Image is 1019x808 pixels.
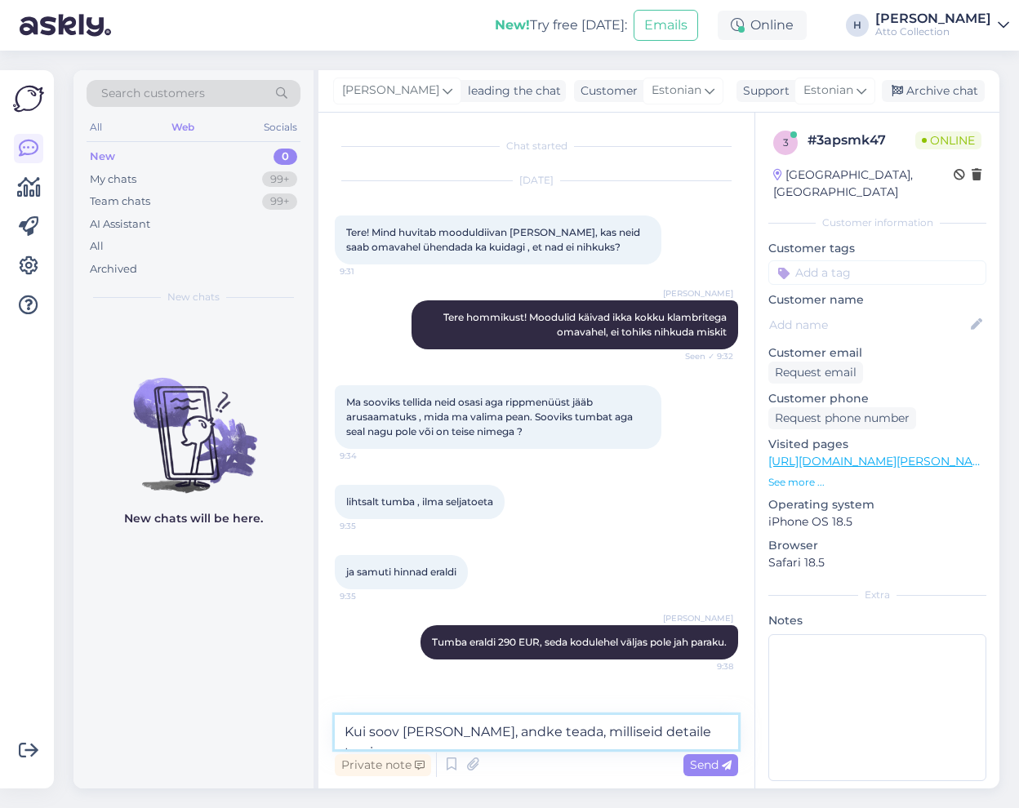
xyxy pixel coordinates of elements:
span: 3 [783,136,789,149]
p: Safari 18.5 [768,554,986,571]
span: Tere! Mind huvitab mooduldiivan [PERSON_NAME], kas neid saab omavahel ühendada ka kuidagi , et na... [346,226,643,253]
div: My chats [90,171,136,188]
span: 9:35 [340,520,401,532]
div: Archive chat [882,80,985,102]
p: Customer tags [768,240,986,257]
span: Ma sooviks tellida neid osasi aga rippmenüüst jääb arusaamatuks , mida ma valima pean. Sooviks tu... [346,396,635,437]
input: Add a tag [768,260,986,285]
div: AI Assistant [90,216,150,233]
span: Online [915,131,981,149]
span: 9:38 [672,660,733,673]
div: [GEOGRAPHIC_DATA], [GEOGRAPHIC_DATA] [773,166,954,201]
span: Estonian [803,82,853,100]
div: # 3apsmk47 [808,131,915,150]
span: [PERSON_NAME] [663,612,733,624]
p: Browser [768,537,986,554]
div: Socials [260,117,300,138]
div: Request email [768,362,863,384]
div: All [87,117,105,138]
p: See more ... [768,475,986,490]
p: iPhone OS 18.5 [768,513,986,531]
span: Search customers [101,85,205,102]
p: Customer email [768,344,986,362]
button: Emails [634,10,698,41]
div: Chat started [335,139,738,153]
span: New chats [167,290,220,304]
div: Atto Collection [875,25,991,38]
div: Private note [335,754,431,776]
p: Customer name [768,291,986,309]
p: Notes [768,612,986,629]
textarea: Kui soov [PERSON_NAME], andke teada, milliseid detaile tarv [335,715,738,749]
div: [DATE] [335,173,738,188]
span: Send [690,757,732,772]
div: Customer information [768,215,986,230]
span: Seen ✓ 9:32 [672,350,733,362]
span: 9:35 [340,590,401,602]
div: Support [736,82,790,100]
div: Online [718,11,807,40]
div: Team chats [90,193,150,210]
div: New [90,149,115,165]
p: Customer phone [768,390,986,407]
div: 99+ [262,193,297,210]
div: Extra [768,588,986,602]
a: [PERSON_NAME]Atto Collection [875,12,1009,38]
div: H [846,14,869,37]
p: Visited pages [768,436,986,453]
span: ja samuti hinnad eraldi [346,566,456,578]
span: Estonian [652,82,701,100]
div: Customer [574,82,638,100]
input: Add name [769,316,968,334]
span: [PERSON_NAME] [342,82,439,100]
div: [PERSON_NAME] [875,12,991,25]
a: [URL][DOMAIN_NAME][PERSON_NAME] [768,454,994,468]
div: Archived [90,261,137,277]
img: No chats [73,349,314,495]
span: 9:34 [340,450,401,462]
div: Request phone number [768,407,916,429]
span: 9:31 [340,265,401,277]
span: lihtsalt tumba , ilma seljatoeta [346,495,493,508]
div: 99+ [262,171,297,188]
p: Operating system [768,496,986,513]
div: All [90,238,104,255]
span: [PERSON_NAME] [663,287,733,300]
span: Tumba eraldi 290 EUR, seda kodulehel väljas pole jah paraku. [432,636,727,648]
p: New chats will be here. [124,510,263,527]
div: 0 [274,149,297,165]
img: Askly Logo [13,83,44,114]
b: New! [495,17,530,33]
div: Try free [DATE]: [495,16,627,35]
div: leading the chat [461,82,561,100]
div: Web [168,117,198,138]
span: Tere hommikust! Moodulid käivad ikka kokku klambritega omavahel, ei tohiks nihkuda miskit [443,311,729,338]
